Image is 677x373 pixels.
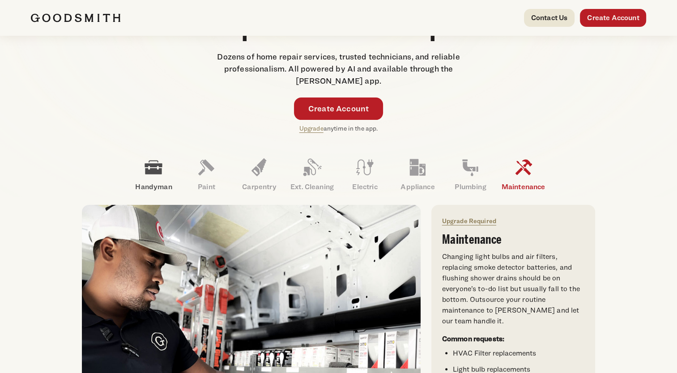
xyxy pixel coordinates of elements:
p: Electric [338,182,391,192]
p: Appliance [391,182,444,192]
a: Create Account [294,97,383,120]
span: Dozens of home repair services, trusted technicians, and reliable professionalism. All powered by... [217,52,460,85]
p: Ext. Cleaning [285,182,338,192]
a: Upgrade [299,124,324,132]
p: Carpentry [233,182,285,192]
li: HVAC Filter replacements [453,348,584,359]
a: Paint [180,151,233,198]
img: Goodsmith [31,13,120,22]
p: Paint [180,182,233,192]
p: Plumbing [444,182,497,192]
a: Plumbing [444,151,497,198]
a: Carpentry [233,151,285,198]
a: Upgrade Required [442,217,496,225]
p: Handyman [127,182,180,192]
p: Maintenance [497,182,549,192]
a: Contact Us [524,9,575,27]
a: Handyman [127,151,180,198]
a: Ext. Cleaning [285,151,338,198]
a: Appliance [391,151,444,198]
a: Maintenance [497,151,549,198]
a: Create Account [580,9,646,27]
p: anytime in the app. [299,123,378,134]
h3: Maintenance [442,233,584,246]
p: Changing light bulbs and air filters, replacing smoke detector batteries, and flushing shower dra... [442,251,584,326]
a: Electric [338,151,391,198]
strong: Common requests: [442,335,505,343]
